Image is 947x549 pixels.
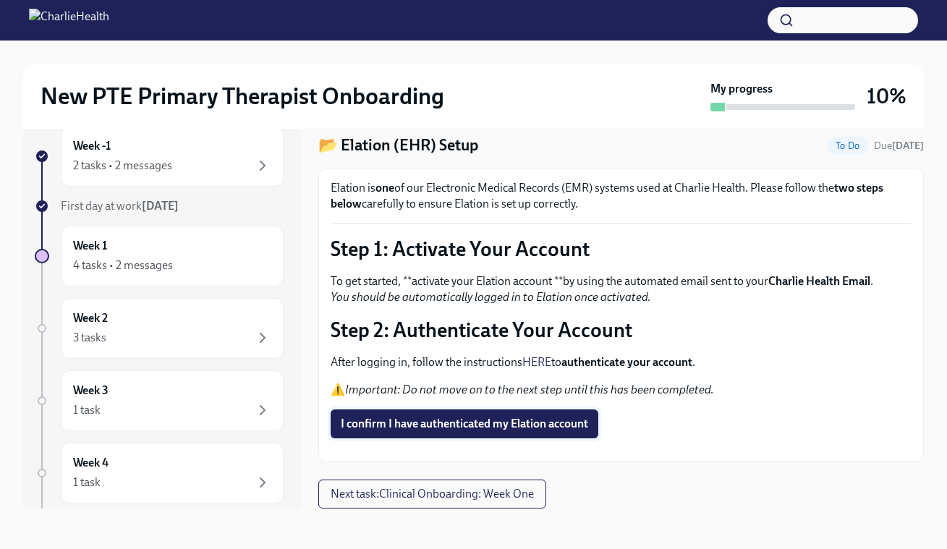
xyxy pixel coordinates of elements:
img: CharlieHealth [29,9,109,32]
em: You should be automatically logged in to Elation once activated. [331,290,651,304]
h6: Week 2 [73,310,108,326]
strong: Charlie Health Email [768,274,870,288]
a: Week -12 tasks • 2 messages [35,126,284,187]
h6: Week 1 [73,238,107,254]
span: October 17th, 2025 07:00 [874,139,924,153]
h6: Week -1 [73,138,111,154]
strong: one [375,181,394,195]
h3: 10% [867,83,906,109]
strong: authenticate your account [561,355,692,369]
p: ⚠️ [331,382,912,398]
p: After logging in, follow the instructions to . [331,354,912,370]
a: Week 23 tasks [35,298,284,359]
button: I confirm I have authenticated my Elation account [331,409,598,438]
span: Next task : Clinical Onboarding: Week One [331,487,534,501]
a: HERE [522,355,551,369]
p: Step 2: Authenticate Your Account [331,317,912,343]
a: First day at work[DATE] [35,198,284,214]
p: Elation is of our Electronic Medical Records (EMR) systems used at Charlie Health. Please follow ... [331,180,912,212]
em: Important: Do not move on to the next step until this has been completed. [345,383,714,396]
strong: [DATE] [892,140,924,152]
h2: New PTE Primary Therapist Onboarding [41,82,444,111]
div: 2 tasks • 2 messages [73,158,172,174]
div: 4 tasks • 2 messages [73,258,173,273]
span: Due [874,140,924,152]
h4: 📂 Elation (EHR) Setup [318,135,478,156]
button: Next task:Clinical Onboarding: Week One [318,480,546,508]
a: Week 41 task [35,443,284,503]
p: To get started, **activate your Elation account **by using the automated email sent to your . [331,273,912,305]
div: 1 task [73,402,101,418]
p: Step 1: Activate Your Account [331,236,912,262]
a: Week 31 task [35,370,284,431]
a: Week 14 tasks • 2 messages [35,226,284,286]
span: I confirm I have authenticated my Elation account [341,417,588,431]
strong: [DATE] [142,199,179,213]
h6: Week 3 [73,383,109,399]
div: 3 tasks [73,330,106,346]
span: To Do [827,140,868,151]
strong: My progress [710,81,773,97]
h6: Week 4 [73,455,109,471]
span: First day at work [61,199,179,213]
div: 1 task [73,474,101,490]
